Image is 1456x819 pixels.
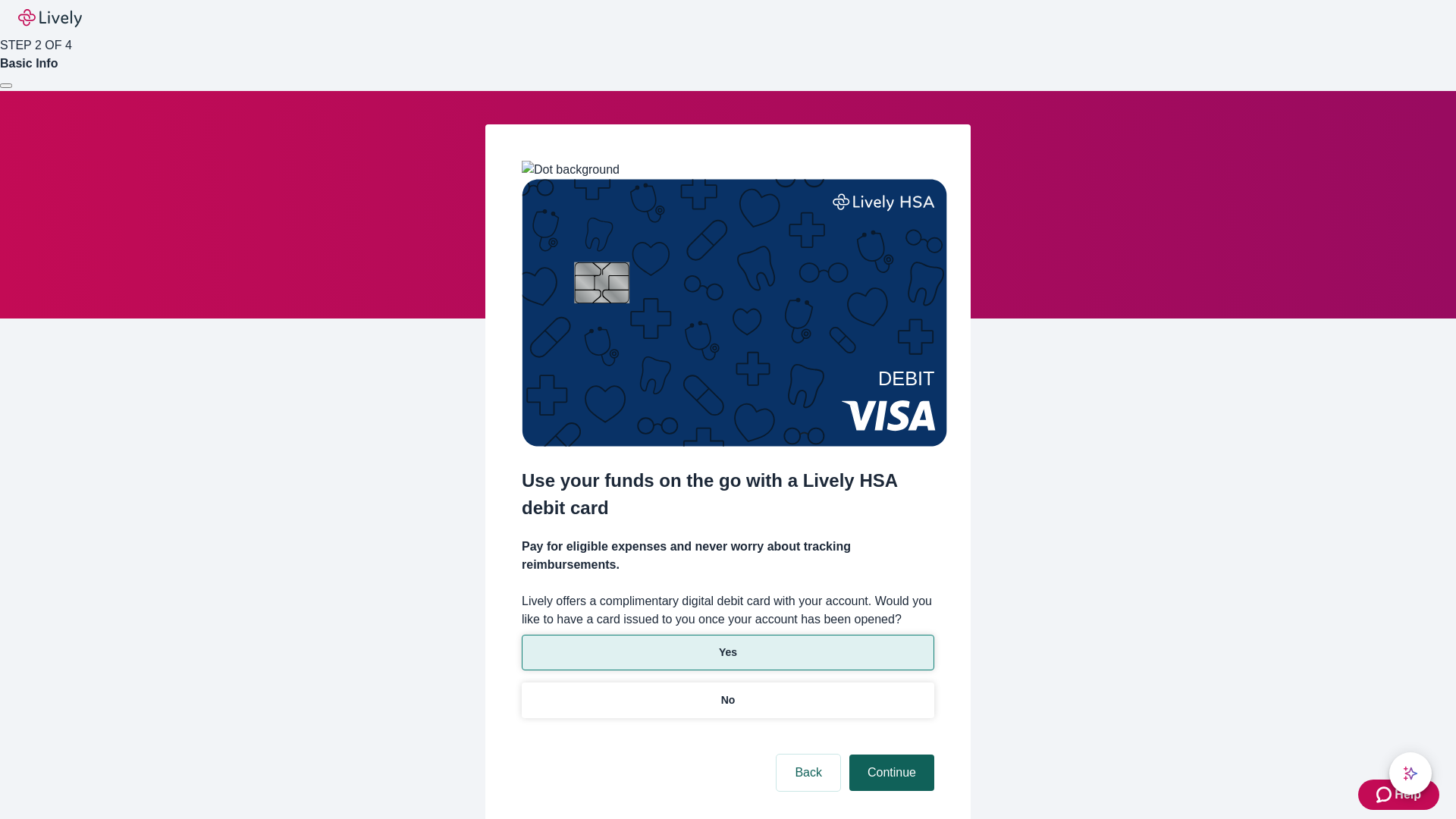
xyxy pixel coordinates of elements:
svg: Lively AI Assistant [1403,766,1418,781]
span: Help [1395,786,1421,804]
p: Yes [719,645,737,661]
button: Yes [522,635,934,670]
button: Back [777,755,840,791]
label: Lively offers a complimentary digital debit card with your account. Would you like to have a card... [522,592,934,629]
h2: Use your funds on the go with a Lively HSA debit card [522,467,934,522]
h4: Pay for eligible expenses and never worry about tracking reimbursements. [522,538,934,574]
button: Continue [849,755,934,791]
img: Debit card [522,179,947,447]
p: No [721,692,736,708]
button: Zendesk support iconHelp [1358,780,1439,810]
img: Lively [18,9,82,27]
img: Dot background [522,161,620,179]
svg: Zendesk support icon [1376,786,1395,804]
button: No [522,682,934,718]
button: chat [1389,752,1432,795]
